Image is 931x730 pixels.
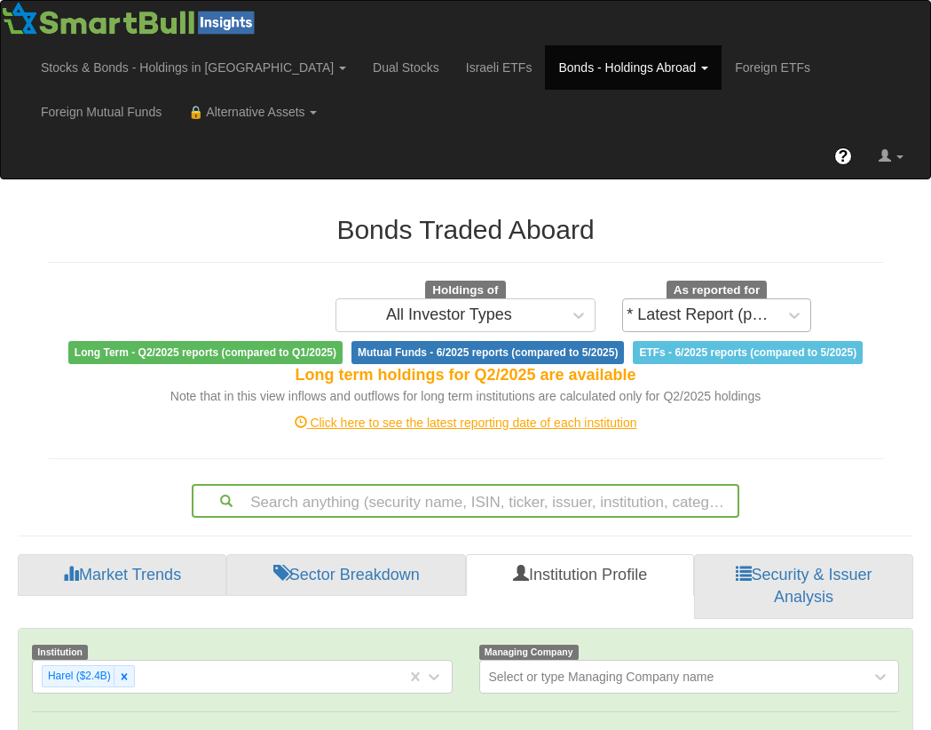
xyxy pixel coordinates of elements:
a: ? [821,134,865,179]
div: * Latest Report (partial) [627,306,774,324]
a: Israeli ETFs [453,45,546,90]
div: Long term holdings for Q2/2025 are available [49,364,883,387]
a: Market Trends [18,554,226,597]
a: Stocks & Bonds - Holdings in [GEOGRAPHIC_DATA] [28,45,359,90]
div: Search anything (security name, ISIN, ticker, issuer, institution, category)... [193,486,738,516]
h2: Bonds Traded Aboard [49,215,883,244]
div: Click here to see the latest reporting date of each institution [36,414,896,432]
a: 🔒 Alternative Assets [175,90,330,134]
span: Mutual Funds - 6/2025 reports (compared to 5/2025) [351,341,624,364]
span: Managing Company [479,645,579,660]
div: Select or type Managing Company name [489,668,714,686]
a: Bonds - Holdings Abroad [545,45,722,90]
span: Institution [32,645,88,660]
span: ? [839,147,848,165]
div: Note that in this view inflows and outflows for long term institutions are calculated only for Q2... [49,387,883,405]
span: Long Term - Q2/2025 reports (compared to Q1/2025) [68,341,343,364]
span: ETFs - 6/2025 reports (compared to 5/2025) [633,341,863,364]
div: Harel ($2.4B) [43,666,114,686]
span: As reported for [667,281,768,300]
span: Holdings of [425,281,505,300]
a: Security & Issuer Analysis [694,554,913,619]
a: Foreign Mutual Funds [28,90,175,134]
img: Smartbull [1,1,262,36]
a: Dual Stocks [359,45,453,90]
a: Institution Profile [466,554,694,597]
a: Sector Breakdown [226,554,466,597]
div: All Investor Types [386,306,512,324]
a: Foreign ETFs [722,45,824,90]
